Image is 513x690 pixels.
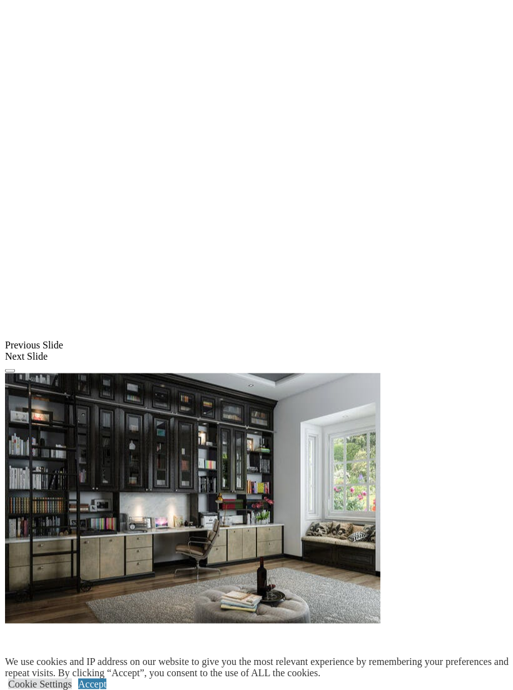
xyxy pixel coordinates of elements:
[5,656,513,679] div: We use cookies and IP address on our website to give you the most relevant experience by remember...
[5,340,508,351] div: Previous Slide
[8,679,72,689] a: Cookie Settings
[5,373,380,624] img: Banner for mobile view
[78,679,106,689] a: Accept
[5,351,508,362] div: Next Slide
[5,369,15,373] button: Click here to pause slide show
